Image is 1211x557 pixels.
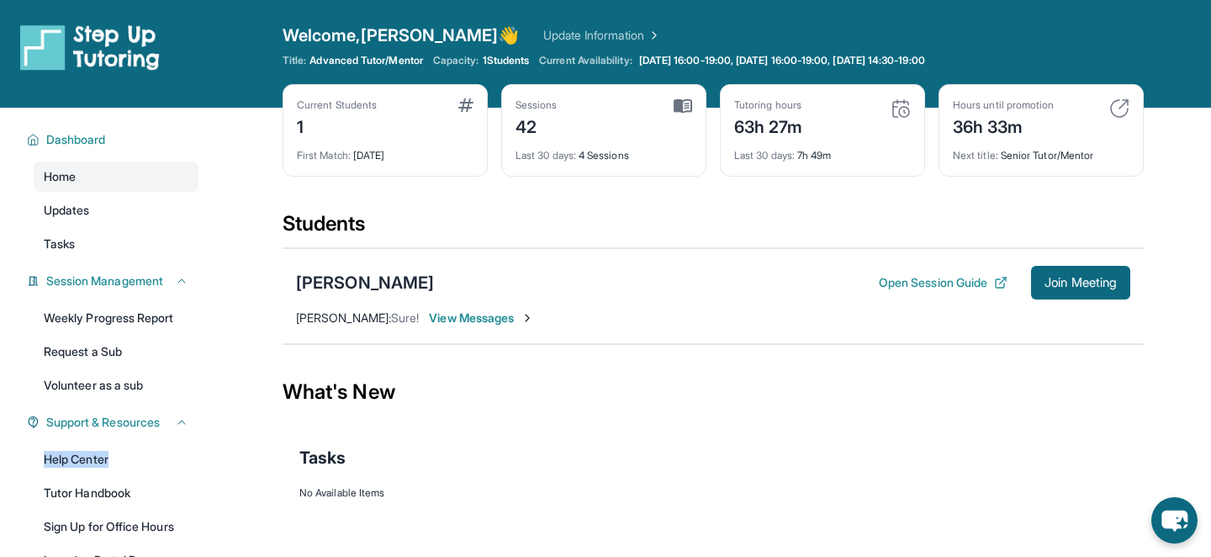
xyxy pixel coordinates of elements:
span: Session Management [46,273,163,289]
span: [DATE] 16:00-19:00, [DATE] 16:00-19:00, [DATE] 14:30-19:00 [639,54,925,67]
button: Join Meeting [1031,266,1130,300]
a: Request a Sub [34,337,198,367]
div: 63h 27m [734,112,803,139]
span: Dashboard [46,131,106,148]
span: 1 Students [483,54,530,67]
a: Volunteer as a sub [34,370,198,401]
img: card [674,98,692,114]
img: card [1109,98,1129,119]
a: [DATE] 16:00-19:00, [DATE] 16:00-19:00, [DATE] 14:30-19:00 [636,54,928,67]
button: Dashboard [40,131,188,148]
span: Tasks [44,236,75,252]
a: Tutor Handbook [34,478,198,508]
div: [PERSON_NAME] [296,271,434,294]
a: Update Information [543,27,661,44]
span: Advanced Tutor/Mentor [309,54,422,67]
div: Senior Tutor/Mentor [953,139,1129,162]
div: 42 [516,112,558,139]
span: [PERSON_NAME] : [296,310,391,325]
img: Chevron Right [644,27,661,44]
div: Sessions [516,98,558,112]
span: Join Meeting [1044,278,1117,288]
div: What's New [283,355,1144,429]
div: Hours until promotion [953,98,1054,112]
button: Open Session Guide [879,274,1007,291]
span: Updates [44,202,90,219]
img: card [458,98,473,112]
div: 36h 33m [953,112,1054,139]
div: 7h 49m [734,139,911,162]
div: [DATE] [297,139,473,162]
span: First Match : [297,149,351,162]
button: chat-button [1151,497,1198,544]
button: Support & Resources [40,414,188,431]
a: Home [34,162,198,192]
img: Chevron-Right [521,311,534,325]
div: 4 Sessions [516,139,692,162]
span: Tasks [299,446,346,469]
span: View Messages [429,310,534,326]
span: Last 30 days : [516,149,576,162]
a: Tasks [34,229,198,259]
div: Current Students [297,98,377,112]
span: Home [44,168,76,185]
span: Title: [283,54,306,67]
span: Sure! [391,310,419,325]
a: Help Center [34,444,198,475]
div: Tutoring hours [734,98,803,112]
span: Last 30 days : [734,149,795,162]
div: No Available Items [299,486,1127,500]
div: Students [283,210,1144,247]
button: Session Management [40,273,188,289]
div: 1 [297,112,377,139]
a: Sign Up for Office Hours [34,512,198,542]
a: Weekly Progress Report [34,303,198,333]
a: Updates [34,195,198,225]
span: Support & Resources [46,414,160,431]
span: Welcome, [PERSON_NAME] 👋 [283,24,520,47]
span: Next title : [953,149,998,162]
span: Current Availability: [539,54,632,67]
span: Capacity: [433,54,479,67]
img: card [891,98,911,119]
img: logo [20,24,160,71]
